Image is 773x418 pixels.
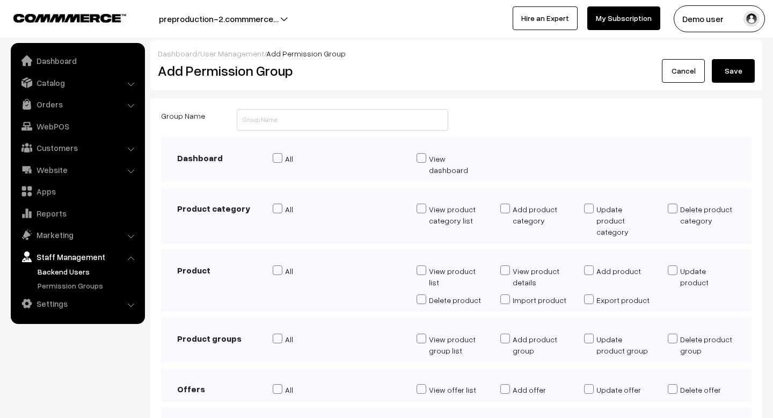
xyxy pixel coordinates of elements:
span: Add Permission Group [266,49,346,58]
h3: Product [177,265,257,276]
a: Orders [13,95,141,114]
div: Add offer [513,384,546,395]
div: View product list [429,265,484,288]
div: View dashboard [429,153,484,176]
a: Customers [13,138,141,157]
div: Add product category [513,204,568,226]
a: Cancel [662,59,705,83]
h3: Offers [177,384,257,394]
a: Marketing [13,225,141,244]
div: Update product group [596,334,652,356]
div: Update product [680,265,735,288]
div: / / [158,48,755,59]
div: All [285,153,293,164]
div: All [285,334,293,345]
h3: Product category [177,204,257,214]
a: My Subscription [587,6,660,30]
a: Catalog [13,73,141,92]
button: preproduction-2.commmerce… [121,5,316,32]
div: All [285,265,293,277]
div: Delete product category [680,204,735,226]
div: View offer list [429,384,476,395]
div: Import product [513,294,566,306]
div: Delete product [429,294,481,306]
div: All [285,384,293,395]
img: user [743,11,760,27]
div: Delete offer [680,384,721,395]
a: Reports [13,204,141,223]
label: Group Name [161,110,205,121]
div: All [285,204,293,215]
h3: Product groups [177,334,257,344]
h3: Dashboard [177,153,257,163]
div: Add product group [513,334,568,356]
a: WebPOS [13,117,141,136]
div: View product group list [429,334,484,356]
div: Export product [596,294,650,306]
div: View product category list [429,204,484,226]
button: Save [712,59,755,83]
div: Update product category [596,204,652,237]
img: COMMMERCE [13,14,126,22]
div: Add product [596,265,641,277]
div: Delete product group [680,334,735,356]
a: Apps [13,182,141,201]
a: COMMMERCE [13,11,107,24]
a: Dashboard [158,49,197,58]
div: Update offer [596,384,641,395]
a: Permission Groups [35,280,141,291]
a: Settings [13,294,141,313]
a: Website [13,160,141,179]
a: User Management [200,49,264,58]
a: Backend Users [35,266,141,277]
a: Dashboard [13,51,141,70]
a: Staff Management [13,247,141,266]
input: Group Name [237,109,448,131]
div: View product details [513,265,568,288]
button: Demo user [674,5,765,32]
h2: Add Permission Group [158,62,448,79]
a: Hire an Expert [513,6,578,30]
